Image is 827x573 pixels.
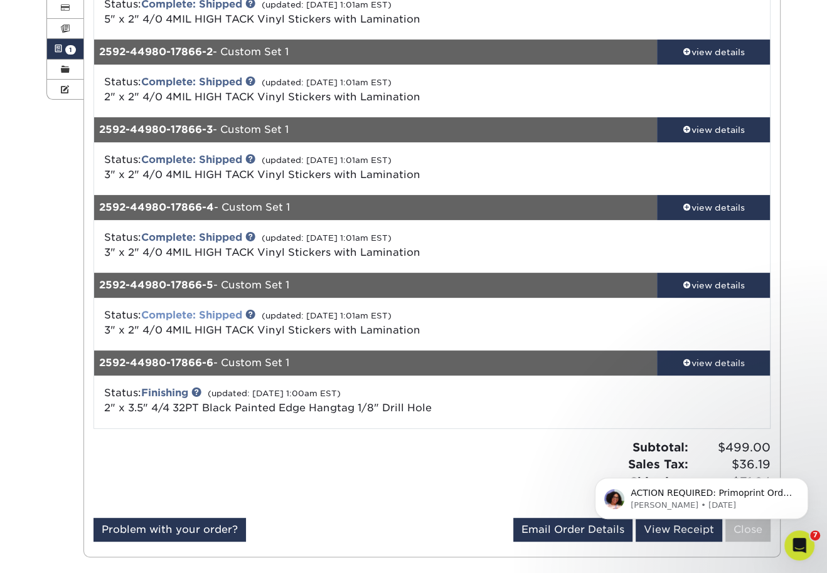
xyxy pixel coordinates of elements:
a: view details [657,195,770,220]
a: Complete: Shipped [141,76,242,88]
a: Finishing [141,387,188,399]
small: (updated: [DATE] 1:01am EST) [262,311,392,320]
span: 7 [810,530,820,540]
a: view details [657,273,770,298]
span: 3" x 2" 4/0 4MIL HIGH TACK Vinyl Stickers with Lamination [104,324,420,336]
strong: 2592-44980-17866-5 [99,279,213,291]
strong: 2592-44980-17866-2 [99,46,213,58]
small: (updated: [DATE] 1:01am EST) [262,233,392,243]
strong: Subtotal: [632,440,688,454]
small: (updated: [DATE] 1:00am EST) [208,389,341,398]
div: view details [657,357,770,369]
div: Status: [95,75,545,105]
a: Complete: Shipped [141,231,242,243]
div: Status: [95,230,545,260]
a: 1 [47,39,83,59]
span: 2" x 3.5" 4/4 32PT Black Painted Edge Hangtag 1/8" Drill Hole [104,402,432,414]
a: view details [657,350,770,376]
a: view details [657,39,770,65]
a: Email Order Details [513,518,632,542]
a: view details [657,117,770,142]
iframe: Intercom notifications message [576,451,827,539]
strong: 2592-44980-17866-4 [99,201,214,213]
a: Complete: Shipped [141,154,242,166]
small: (updated: [DATE] 1:01am EST) [262,78,392,87]
span: 3" x 2" 4/0 4MIL HIGH TACK Vinyl Stickers with Lamination [104,246,420,258]
div: Status: [95,386,545,416]
span: 5" x 2" 4/0 4MIL HIGH TACK Vinyl Stickers with Lamination [104,13,420,25]
strong: 2592-44980-17866-3 [99,124,213,135]
div: Status: [95,152,545,182]
div: - Custom Set 1 [94,117,658,142]
div: view details [657,201,770,214]
div: view details [657,46,770,58]
iframe: Intercom live chat [784,530,814,560]
div: - Custom Set 1 [94,273,658,298]
strong: 2592-44980-17866-6 [99,357,213,369]
span: 1 [65,45,76,55]
div: Status: [95,308,545,338]
span: $499.00 [692,439,771,456]
a: Problem with your order? [93,518,246,542]
small: (updated: [DATE] 1:01am EST) [262,155,392,165]
span: 3" x 2" 4/0 4MIL HIGH TACK Vinyl Stickers with Lamination [104,169,420,181]
span: 2" x 2" 4/0 4MIL HIGH TACK Vinyl Stickers with Lamination [104,91,420,103]
div: view details [657,279,770,292]
div: - Custom Set 1 [94,39,658,65]
a: Complete: Shipped [141,309,242,321]
div: view details [657,124,770,136]
div: - Custom Set 1 [94,195,658,220]
div: - Custom Set 1 [94,350,658,376]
